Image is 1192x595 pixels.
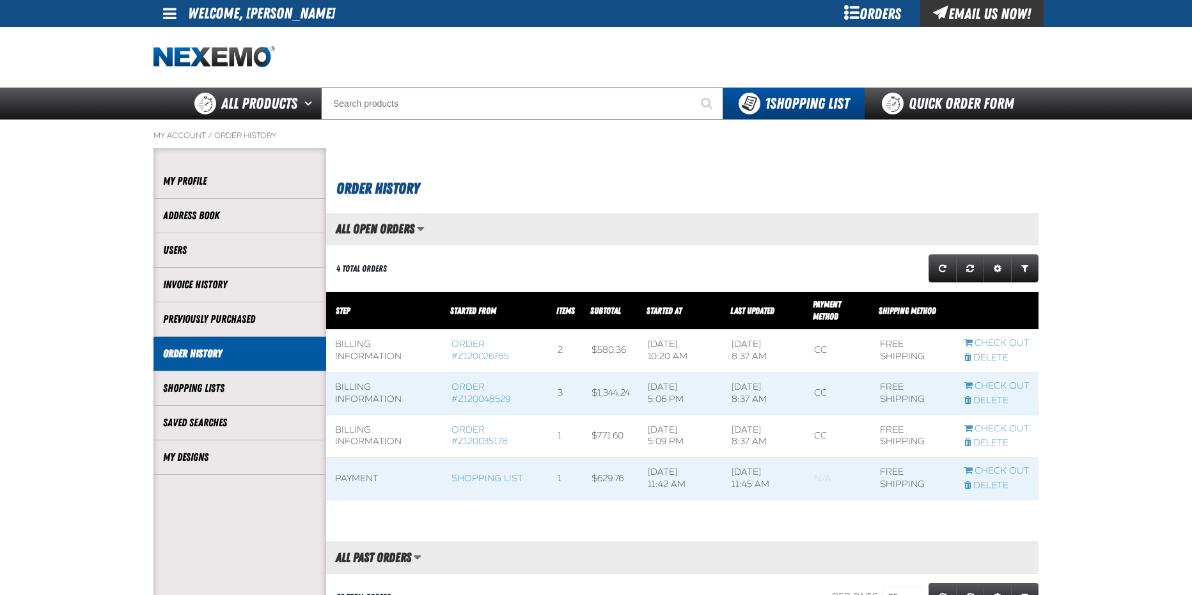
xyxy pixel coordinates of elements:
h2: All Open Orders [326,222,414,236]
td: CC [805,330,872,373]
a: My Profile [163,174,317,189]
div: Payment [335,473,434,485]
a: Continue checkout started from Shopping list [964,465,1030,477]
button: Manage grid views. Current view is All Past Orders [413,546,421,568]
td: [DATE] 11:42 AM [639,458,723,500]
a: Refresh grid action [929,254,957,282]
span: Shopping List [765,95,849,112]
td: [DATE] 8:37 AM [723,330,804,373]
h2: All Past Orders [326,550,411,564]
a: Delete checkout started from Z120026785 [964,352,1030,364]
a: My Account [153,130,206,141]
td: [DATE] 11:45 AM [723,458,804,500]
strong: 1 [765,95,770,112]
a: Last Updated [730,305,774,316]
td: [DATE] 8:37 AM [723,372,804,415]
span: Shipping Method [879,305,936,316]
td: [DATE] 5:09 PM [639,415,723,458]
a: Continue checkout started from Z120026785 [964,337,1030,350]
a: Order #Z120048529 [451,382,510,405]
span: Step [336,305,350,316]
td: $1,344.24 [583,372,639,415]
div: Billing Information [335,382,434,406]
div: 4 Total Orders [336,263,387,275]
a: My Designs [163,450,317,465]
a: Continue checkout started from Z120035178 [964,423,1030,435]
a: Delete checkout started from Shopping list [964,480,1030,492]
span: Order History [336,180,420,197]
a: Users [163,243,317,258]
td: $771.60 [583,415,639,458]
td: $629.76 [583,458,639,500]
a: Delete checkout started from Z120048529 [964,395,1030,407]
td: [DATE] 5:06 PM [639,372,723,415]
a: Invoice History [163,277,317,292]
td: $580.36 [583,330,639,373]
a: Order #Z120026785 [451,339,509,362]
a: Expand or Collapse Grid Filters [1011,254,1039,282]
span: Started From [450,305,496,316]
a: Shopping list [451,473,523,484]
div: Billing Information [335,339,434,363]
a: Started At [647,305,682,316]
a: Delete checkout started from Z120035178 [964,437,1030,449]
td: [DATE] 8:37 AM [723,415,804,458]
span: Items [556,305,575,316]
button: Manage grid views. Current view is All Open Orders [416,218,425,240]
th: Row actions [955,292,1039,330]
td: 1 [549,458,583,500]
td: CC [805,415,872,458]
a: Address Book [163,208,317,223]
button: Start Searching [691,88,723,120]
a: Payment Method [813,299,841,321]
img: Nexemo logo [153,46,275,68]
td: Free Shipping [871,415,955,458]
td: 1 [549,415,583,458]
a: Order History [163,346,317,361]
nav: Breadcrumbs [153,130,1039,141]
a: Home [153,46,275,68]
a: Order History [214,130,276,141]
td: CC [805,372,872,415]
button: You have 1 Shopping List. Open to view details [723,88,865,120]
a: Saved Searches [163,415,317,430]
a: Order #Z120035178 [451,424,508,447]
td: Free Shipping [871,330,955,373]
a: Continue checkout started from Z120048529 [964,380,1030,392]
a: Expand or Collapse Grid Settings [984,254,1012,282]
a: Reset grid action [956,254,984,282]
td: Blank [805,458,872,500]
a: Subtotal [590,305,621,316]
td: Free Shipping [871,372,955,415]
input: Search [321,88,723,120]
a: Quick Order Form [865,88,1038,120]
span: All Products [221,92,297,115]
td: Free Shipping [871,458,955,500]
td: 3 [549,372,583,415]
a: Shopping Lists [163,381,317,396]
span: / [208,130,212,141]
td: [DATE] 10:20 AM [639,330,723,373]
a: Previously Purchased [163,312,317,327]
td: 2 [549,330,583,373]
button: Open All Products pages [300,88,321,120]
div: Billing Information [335,424,434,449]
